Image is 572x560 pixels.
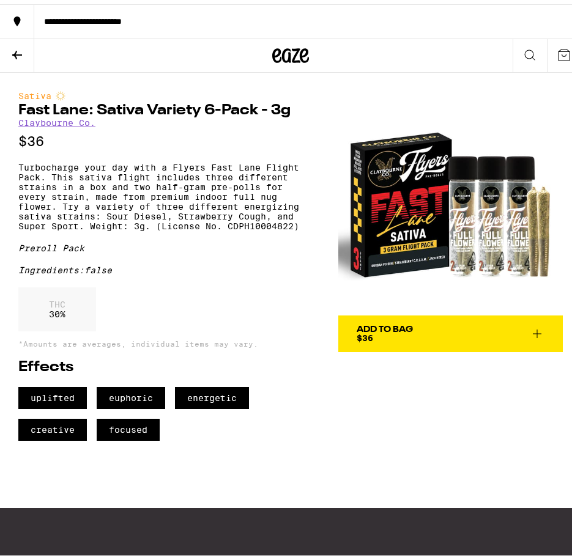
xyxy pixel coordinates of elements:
[18,130,308,145] p: $36
[97,414,160,437] span: focused
[357,329,373,339] span: $36
[49,295,65,305] p: THC
[7,9,88,18] span: Hi. Need any help?
[18,261,308,271] div: Ingredients: false
[18,283,96,327] div: 30 %
[18,158,308,227] p: Turbocharge your day with a Flyers Fast Lane Flight Pack. This sativa flight includes three diffe...
[18,114,95,123] a: Claybourne Co.
[18,356,308,370] h2: Effects
[18,383,87,405] span: uplifted
[18,414,87,437] span: creative
[18,99,308,114] h1: Fast Lane: Sativa Variety 6-Pack - 3g
[175,383,249,405] span: energetic
[338,87,563,311] img: Claybourne Co. - Fast Lane: Sativa Variety 6-Pack - 3g
[56,87,65,97] img: sativaColor.svg
[97,383,165,405] span: euphoric
[18,87,308,97] div: Sativa
[18,336,308,344] p: *Amounts are averages, individual items may vary.
[18,239,308,249] div: Preroll Pack
[357,321,413,330] div: Add To Bag
[338,311,563,348] button: Add To Bag$36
